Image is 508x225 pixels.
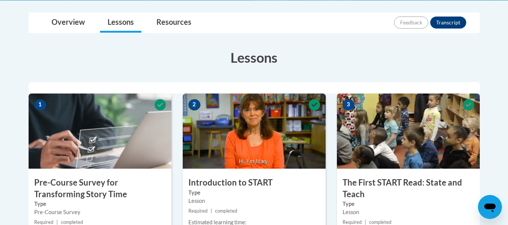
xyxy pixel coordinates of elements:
[29,177,171,200] h3: Pre-Course Survey for Transforming Story Time
[343,208,474,216] div: Lesson
[183,94,326,169] img: Course Image
[29,48,480,67] h3: Lessons
[188,208,208,214] span: Required
[188,99,200,110] span: 2
[365,219,366,225] span: |
[430,17,466,29] button: Transcript
[34,99,46,110] span: 1
[343,219,362,225] span: Required
[61,219,83,225] span: completed
[211,208,212,214] span: |
[343,99,355,110] span: 3
[100,13,141,33] a: Lessons
[394,17,428,29] button: Feedback
[188,197,320,205] div: Lesson
[34,200,166,208] label: Type
[215,208,237,214] span: completed
[44,13,93,33] a: Overview
[337,94,480,169] img: Course Image
[343,200,474,208] label: Type
[34,208,166,216] div: Pre-Course Survey
[188,189,320,197] label: Type
[149,13,199,33] a: Resources
[29,94,171,169] img: Course Image
[369,219,391,225] span: completed
[56,219,58,225] span: |
[337,177,480,200] h3: The First START Read: State and Teach
[478,195,502,219] iframe: Button to launch messaging window
[183,177,326,189] h3: Introduction to START
[34,219,53,225] span: Required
